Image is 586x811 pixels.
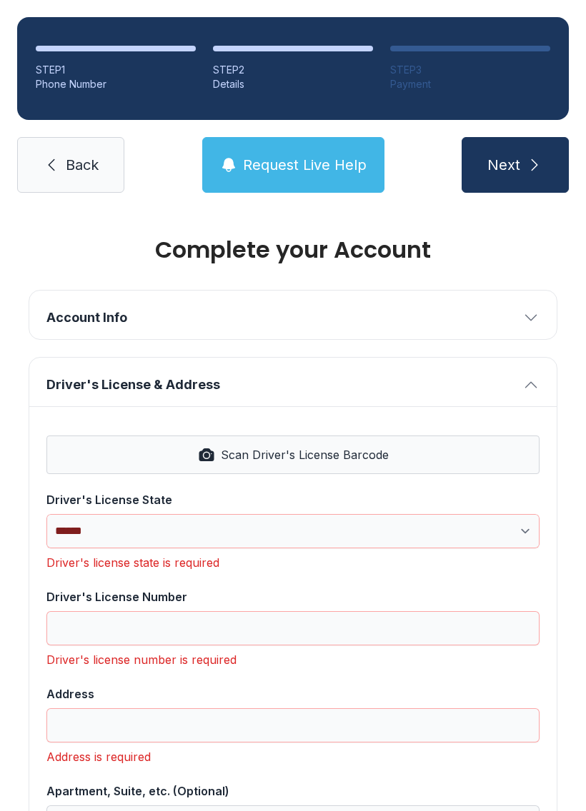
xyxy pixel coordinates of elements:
[46,708,540,742] input: Address
[221,446,389,463] span: Scan Driver's License Barcode
[29,358,557,406] button: Driver's License & Address
[390,77,550,91] div: Payment
[46,748,540,765] div: Address is required
[46,611,540,645] input: Driver's License Number
[46,782,540,800] div: Apartment, Suite, etc. (Optional)
[46,554,540,571] div: Driver's license state is required
[46,375,517,395] span: Driver's License & Address
[36,63,196,77] div: STEP 1
[213,63,373,77] div: STEP 2
[36,77,196,91] div: Phone Number
[487,155,520,175] span: Next
[46,588,540,605] div: Driver's License Number
[29,291,557,339] button: Account Info
[66,155,99,175] span: Back
[213,77,373,91] div: Details
[46,308,517,328] span: Account Info
[46,514,540,548] select: Driver's License State
[243,155,367,175] span: Request Live Help
[390,63,550,77] div: STEP 3
[46,651,540,668] div: Driver's license number is required
[46,491,540,508] div: Driver's License State
[46,685,540,702] div: Address
[29,238,557,261] h1: Complete your Account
